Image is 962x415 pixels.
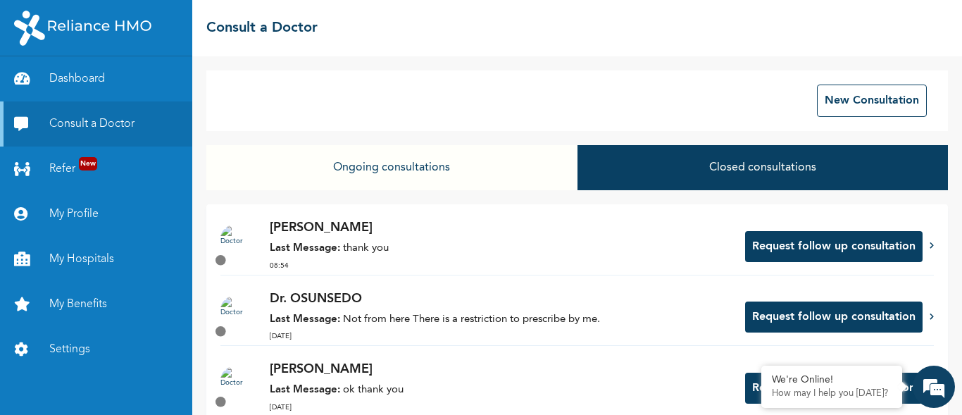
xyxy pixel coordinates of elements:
div: [PERSON_NAME] Web Assistant has ended this chat session 9:44 AM [32,139,244,164]
a: click here. [124,286,168,298]
span: Conversation [7,368,138,378]
p: Not from here There is a restriction to prescribe by me. [270,312,731,328]
p: [PERSON_NAME] [270,360,731,379]
button: Request follow up consultation [745,373,923,404]
p: How may I help you today? [772,388,892,399]
strong: Last Message: [270,243,340,254]
button: Closed consultations [577,145,948,190]
p: [DATE] [270,402,731,413]
div: We're Online! [772,374,892,386]
div: FAQs [138,343,269,388]
div: Your chat session has ended. If you wish to continue the conversation from where you left, [32,254,244,336]
div: Please rate this support session as Sad/Neutral/Happy [25,236,250,267]
button: Request follow up consultation [745,302,923,333]
span: New [79,157,97,171]
p: 08:54 [270,261,731,271]
p: ok thank you [270,383,731,399]
img: d_794563401_operators_776852000003600019 [47,70,78,106]
div: Navigation go back [15,78,37,99]
button: Ongoing consultations [206,145,577,190]
div: Minimize live chat window [231,7,265,41]
p: [DATE] [270,331,731,342]
p: Dr. OSUNSEDO [270,290,731,309]
div: Naomi Enrollee Web Assistant [94,70,258,89]
div: Enrollee Web App Assistant [94,89,258,106]
button: New Consultation [817,85,927,117]
a: Email this transcript [86,319,189,331]
span: Sad [87,207,109,229]
img: Doctor [220,225,249,253]
strong: Last Message: [270,314,340,325]
p: [PERSON_NAME] [270,218,731,237]
h2: Consult a Doctor [206,18,318,39]
button: Request follow up consultation [745,231,923,262]
img: Doctor [220,366,249,395]
strong: Last Message: [270,385,340,395]
span: Happy [166,207,188,229]
img: Doctor [220,296,249,324]
img: RelianceHMO's Logo [14,11,151,46]
em: Close [247,172,263,187]
p: thank you [270,241,731,257]
span: Neutral [127,207,149,229]
div: Please indicate your experience with the agent. [25,187,250,200]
